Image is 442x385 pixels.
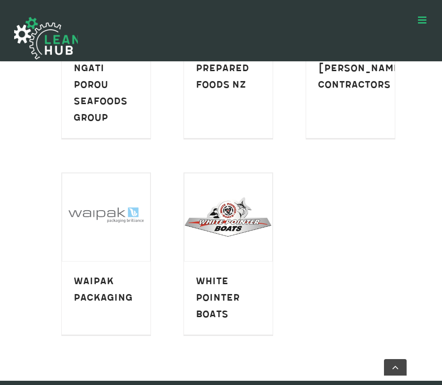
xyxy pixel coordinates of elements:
[318,63,406,90] a: [PERSON_NAME] Contractors
[418,15,428,25] a: Toggle mobile menu
[74,276,133,303] a: Waipak Packaging
[196,63,249,90] a: Prepared Foods NZ
[196,276,240,320] a: White Pointer Boats
[14,8,78,68] img: The Lean Hub | Optimising productivity with Lean Logo
[74,63,127,123] a: Ngati Porou Seafoods Group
